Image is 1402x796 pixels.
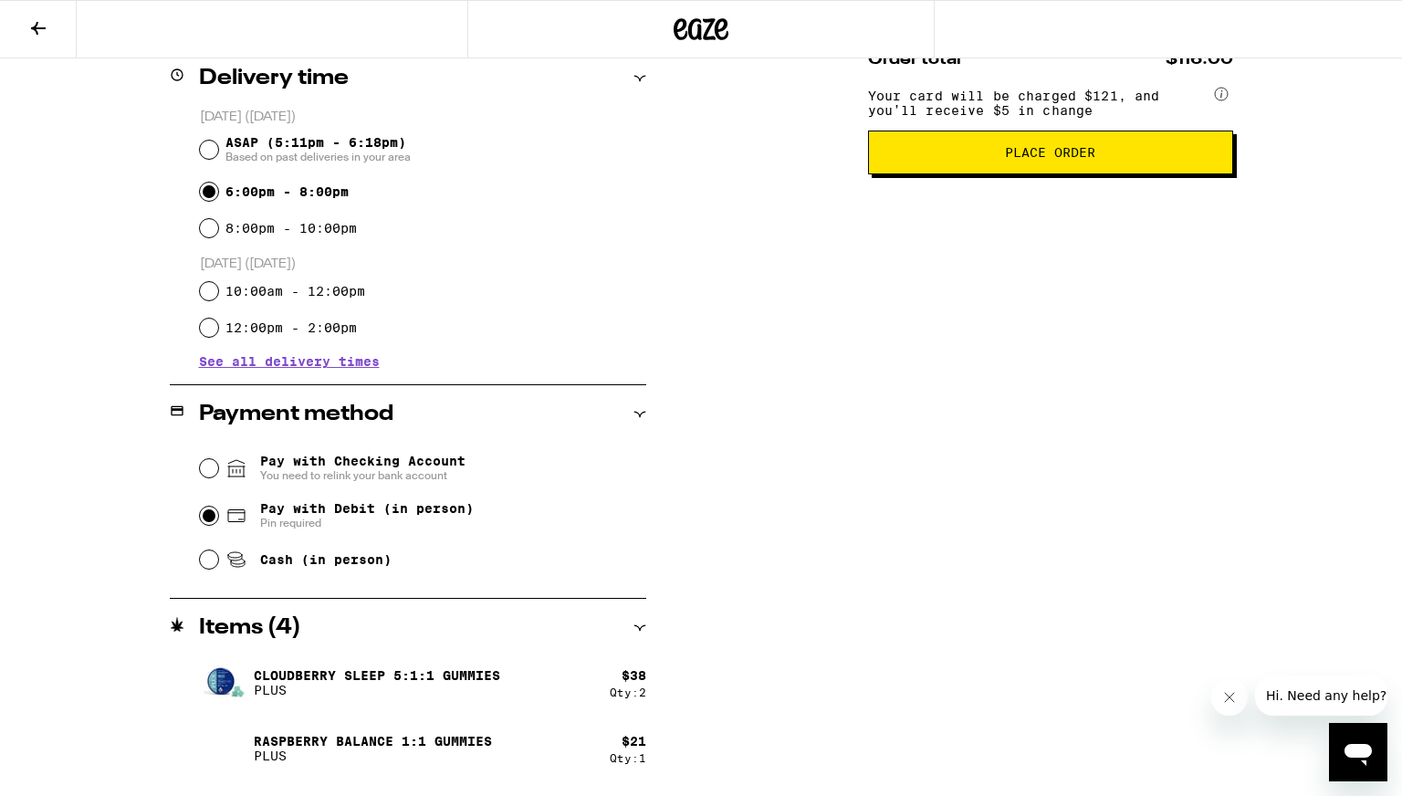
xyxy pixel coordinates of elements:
div: Qty: 2 [610,686,646,698]
span: You need to relink your bank account [260,468,466,483]
iframe: Close message [1211,679,1248,716]
h2: Delivery time [199,68,349,89]
label: 6:00pm - 8:00pm [225,184,349,199]
span: Your card will be charged $121, and you’ll receive $5 in change [868,82,1211,118]
img: Cloudberry SLEEP 5:1:1 Gummies [199,657,250,708]
iframe: Button to launch messaging window [1329,723,1387,781]
iframe: Message from company [1255,676,1387,716]
span: Order total [868,51,961,68]
img: Raspberry BALANCE 1:1 Gummies [199,723,250,774]
span: Place Order [1005,146,1095,159]
h2: Items ( 4 ) [199,617,301,639]
div: Qty: 1 [610,752,646,764]
div: $ 21 [622,734,646,749]
span: $116.00 [1166,51,1233,68]
label: 8:00pm - 10:00pm [225,221,357,236]
p: PLUS [254,749,492,763]
p: Cloudberry SLEEP 5:1:1 Gummies [254,668,500,683]
span: Pin required [260,516,474,530]
button: Place Order [868,131,1233,174]
span: Based on past deliveries in your area [225,150,411,164]
label: 12:00pm - 2:00pm [225,320,357,335]
button: See all delivery times [199,355,380,368]
p: [DATE] ([DATE]) [200,256,646,273]
div: $ 38 [622,668,646,683]
span: Pay with Checking Account [260,454,466,483]
label: 10:00am - 12:00pm [225,284,365,298]
p: PLUS [254,683,500,697]
h2: Payment method [199,403,393,425]
p: [DATE] ([DATE]) [200,109,646,126]
span: ASAP (5:11pm - 6:18pm) [225,135,411,164]
span: Pay with Debit (in person) [260,501,474,516]
span: Cash (in person) [260,552,392,567]
p: Raspberry BALANCE 1:1 Gummies [254,734,492,749]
